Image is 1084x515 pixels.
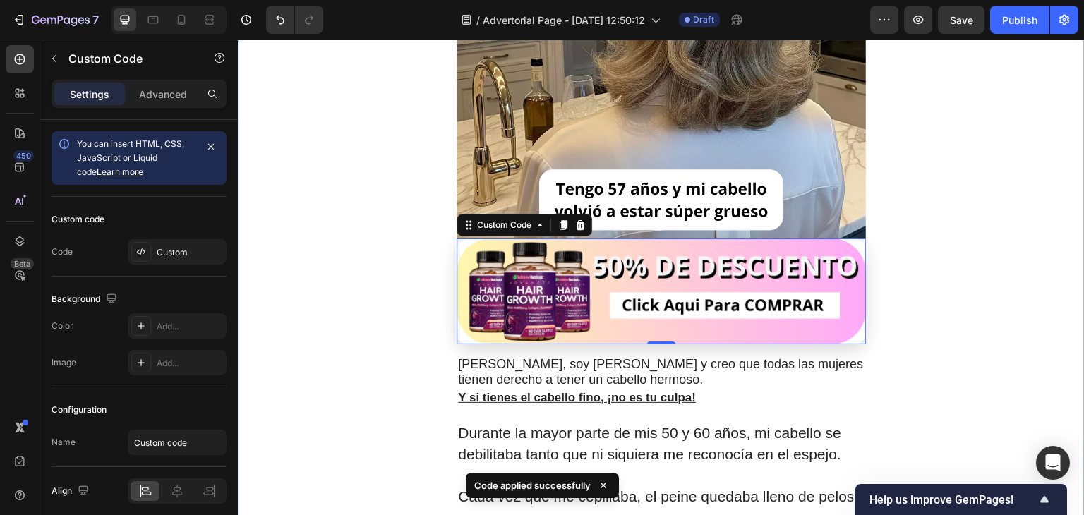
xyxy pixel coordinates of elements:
[157,320,223,333] div: Add...
[52,246,73,258] div: Code
[483,13,645,28] span: Advertorial Page - [DATE] 12:50:12
[266,6,323,34] div: Undo/Redo
[938,6,984,34] button: Save
[13,150,34,162] div: 450
[11,258,34,269] div: Beta
[139,87,187,102] p: Advanced
[1036,446,1070,480] div: Open Intercom Messenger
[68,50,188,67] p: Custom Code
[52,404,107,416] div: Configuration
[92,11,99,28] p: 7
[97,166,143,177] a: Learn more
[869,491,1053,508] button: Show survey - Help us improve GemPages!
[693,13,714,26] span: Draft
[52,436,76,449] div: Name
[157,246,223,259] div: Custom
[1002,13,1037,28] div: Publish
[990,6,1049,34] button: Publish
[476,13,480,28] span: /
[52,482,92,501] div: Align
[52,356,76,369] div: Image
[52,320,73,332] div: Color
[52,290,120,309] div: Background
[869,493,1036,507] span: Help us improve GemPages!
[157,357,223,370] div: Add...
[52,213,104,226] div: Custom code
[950,14,973,26] span: Save
[77,138,184,177] span: You can insert HTML, CSS, JavaScript or Liquid code
[238,40,1084,515] iframe: Design area
[6,6,105,34] button: 7
[474,478,591,492] p: Code applied successfully
[70,87,109,102] p: Settings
